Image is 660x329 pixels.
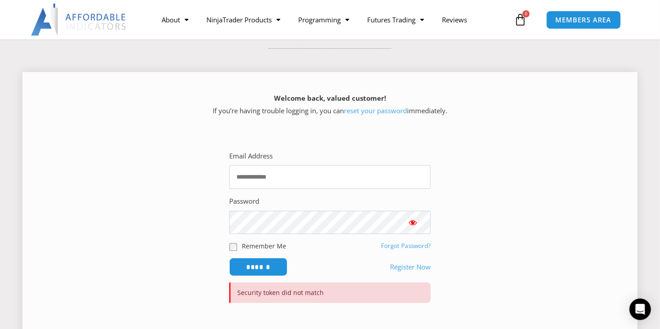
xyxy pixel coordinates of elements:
span: MEMBERS AREA [556,17,612,23]
p: If you’re having trouble logging in, you can immediately. [38,92,622,117]
strong: Welcome back, valued customer! [274,94,386,103]
a: 0 [501,7,540,33]
a: Programming [289,9,358,30]
div: Open Intercom Messenger [630,299,651,320]
nav: Menu [153,9,512,30]
a: NinjaTrader Products [197,9,289,30]
label: Password [229,195,259,208]
a: Futures Trading [358,9,433,30]
p: Security token did not match [229,282,431,303]
a: About [153,9,197,30]
a: Forgot Password? [381,242,431,250]
button: Show password [395,211,431,234]
label: Remember Me [242,241,286,251]
a: MEMBERS AREA [546,11,621,29]
span: 0 [523,10,530,17]
a: Register Now [390,261,431,273]
a: Reviews [433,9,476,30]
img: LogoAI | Affordable Indicators – NinjaTrader [31,4,127,36]
a: reset your password [344,106,407,115]
label: Email Address [229,150,273,162]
